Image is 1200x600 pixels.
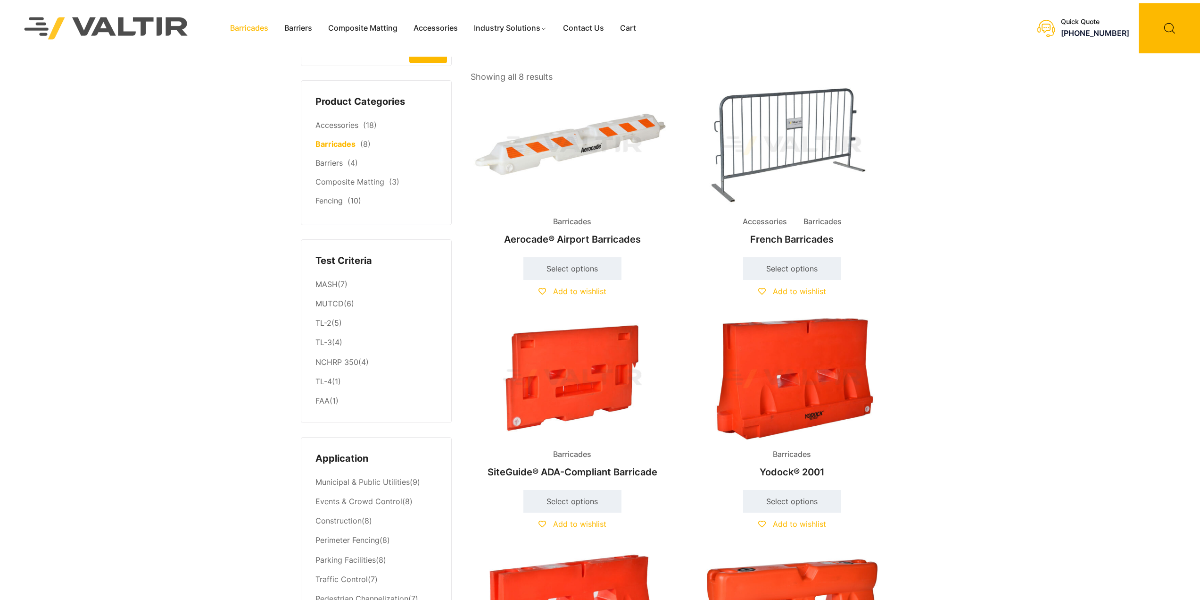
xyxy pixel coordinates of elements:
li: (8) [315,492,437,512]
a: Select options for “SiteGuide® ADA-Compliant Barricade” [523,490,621,513]
li: (6) [315,295,437,314]
a: TL-3 [315,338,332,347]
a: Accessories BarricadesFrench Barricades [690,85,894,249]
span: (3) [389,177,399,186]
h2: Yodock® 2001 [690,462,894,482]
a: Cart [612,21,644,35]
span: Accessories [736,215,794,229]
a: MASH [315,279,338,289]
h4: Test Criteria [315,254,437,268]
a: Select options for “Aerocade® Airport Barricades” [523,257,621,280]
a: BarricadesYodock® 2001 [690,318,894,482]
a: TL-2 [315,318,331,328]
a: Composite Matting [320,21,406,35]
a: Add to wishlist [538,287,606,296]
a: Barricades [315,139,356,149]
li: (9) [315,473,437,492]
li: (7) [315,570,437,589]
a: NCHRP 350 [315,357,358,367]
a: Events & Crowd Control [315,497,402,506]
li: (5) [315,314,437,333]
span: (18) [363,120,377,130]
a: Add to wishlist [758,287,826,296]
span: Barricades [546,215,598,229]
li: (1) [315,372,437,391]
a: BarricadesAerocade® Airport Barricades [471,85,674,249]
li: (8) [315,531,437,550]
a: Industry Solutions [466,21,555,35]
a: Add to wishlist [758,519,826,529]
span: (10) [348,196,361,205]
span: Add to wishlist [553,519,606,529]
a: Parking Facilities [315,555,376,565]
li: (4) [315,353,437,372]
li: (8) [315,512,437,531]
h4: Product Categories [315,95,437,109]
span: Barricades [546,448,598,462]
span: (8) [360,139,371,149]
a: Accessories [315,120,358,130]
div: Quick Quote [1061,18,1129,26]
a: [PHONE_NUMBER] [1061,28,1129,38]
h2: Aerocade® Airport Barricades [471,229,674,250]
a: FAA [315,396,330,406]
li: (4) [315,333,437,353]
a: Barriers [315,158,343,168]
a: Fencing [315,196,343,205]
a: Municipal & Public Utilities [315,477,410,487]
a: Construction [315,516,362,525]
a: MUTCD [315,299,344,308]
a: Select options for “Yodock® 2001” [743,490,841,513]
a: Add to wishlist [538,519,606,529]
h4: Application [315,452,437,466]
li: (8) [315,550,437,570]
span: Barricades [796,215,849,229]
span: (4) [348,158,358,168]
a: TL-4 [315,377,332,386]
a: Select options for “French Barricades” [743,257,841,280]
span: Add to wishlist [553,287,606,296]
a: Accessories [406,21,466,35]
a: Contact Us [555,21,612,35]
a: Barriers [276,21,320,35]
h2: SiteGuide® ADA-Compliant Barricade [471,462,674,482]
span: Add to wishlist [773,287,826,296]
a: Traffic Control [315,575,368,584]
p: Showing all 8 results [471,69,553,85]
h2: French Barricades [690,229,894,250]
a: Perimeter Fencing [315,535,380,545]
a: BarricadesSiteGuide® ADA-Compliant Barricade [471,318,674,482]
a: Composite Matting [315,177,384,186]
li: (1) [315,391,437,408]
span: Add to wishlist [773,519,826,529]
a: Barricades [222,21,276,35]
li: (7) [315,275,437,294]
span: Barricades [766,448,818,462]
